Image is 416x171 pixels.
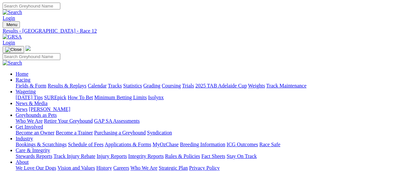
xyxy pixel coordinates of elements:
a: Bookings & Scratchings [16,142,67,147]
input: Search [3,53,60,60]
a: News [16,106,27,112]
a: Wagering [16,89,36,94]
a: Breeding Information [180,142,225,147]
a: Login [3,40,15,45]
a: How To Bet [68,95,93,100]
a: MyOzChase [153,142,179,147]
a: Become an Owner [16,130,54,135]
a: Greyhounds as Pets [16,112,57,118]
a: About [16,159,29,165]
div: Care & Integrity [16,153,413,159]
div: Greyhounds as Pets [16,118,413,124]
button: Toggle navigation [3,46,24,53]
a: Careers [113,165,129,171]
a: Trials [182,83,194,88]
a: Privacy Policy [189,165,220,171]
a: Weights [248,83,265,88]
button: Toggle navigation [3,21,20,28]
a: [PERSON_NAME] [29,106,70,112]
a: Integrity Reports [128,153,164,159]
a: Fields & Form [16,83,46,88]
a: Strategic Plan [159,165,188,171]
a: 2025 TAB Adelaide Cup [195,83,247,88]
a: Login [3,15,15,21]
a: Minimum Betting Limits [94,95,147,100]
a: Grading [143,83,160,88]
a: Injury Reports [97,153,127,159]
div: Racing [16,83,413,89]
a: Track Injury Rebate [53,153,95,159]
div: Industry [16,142,413,148]
a: Applications & Forms [105,142,151,147]
a: Retire Your Greyhound [44,118,93,124]
a: GAP SA Assessments [94,118,140,124]
a: SUREpick [44,95,66,100]
a: Results - [GEOGRAPHIC_DATA] - Race 12 [3,28,413,34]
input: Search [3,3,60,9]
a: Results & Replays [48,83,86,88]
img: Close [5,47,22,52]
a: Get Involved [16,124,43,130]
a: Rules & Policies [165,153,200,159]
a: Syndication [147,130,172,135]
a: News & Media [16,101,48,106]
a: Become a Trainer [56,130,93,135]
a: ICG Outcomes [227,142,258,147]
a: Race Safe [259,142,280,147]
div: News & Media [16,106,413,112]
img: GRSA [3,34,22,40]
a: Stewards Reports [16,153,52,159]
a: Statistics [123,83,142,88]
div: Wagering [16,95,413,101]
a: Who We Are [16,118,43,124]
a: Stay On Track [227,153,257,159]
a: History [96,165,112,171]
a: Calendar [88,83,107,88]
a: Isolynx [148,95,164,100]
a: Industry [16,136,33,141]
a: Purchasing a Greyhound [94,130,146,135]
div: About [16,165,413,171]
a: Home [16,71,28,77]
a: Tracks [108,83,122,88]
img: Search [3,9,22,15]
a: We Love Our Dogs [16,165,56,171]
a: Vision and Values [57,165,95,171]
a: Coursing [162,83,181,88]
span: Menu [7,22,17,27]
a: Who We Are [130,165,157,171]
div: Get Involved [16,130,413,136]
img: Search [3,60,22,66]
a: Schedule of Fees [68,142,103,147]
a: [DATE] Tips [16,95,43,100]
a: Care & Integrity [16,148,50,153]
a: Track Maintenance [266,83,306,88]
img: logo-grsa-white.png [25,46,31,51]
a: Fact Sheets [201,153,225,159]
a: Racing [16,77,30,83]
